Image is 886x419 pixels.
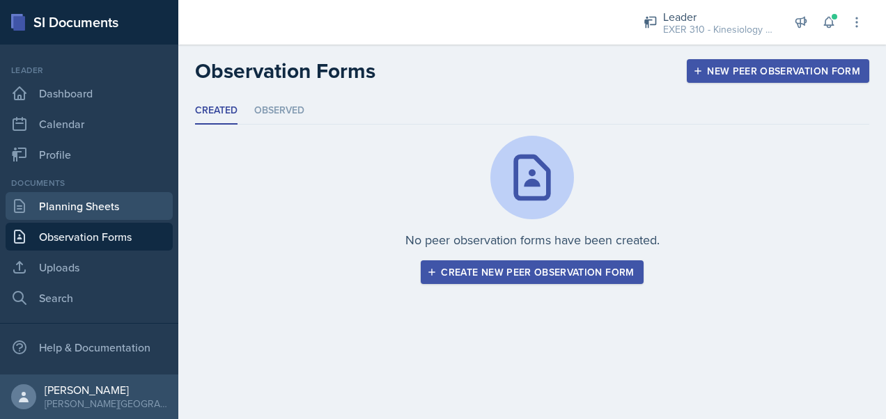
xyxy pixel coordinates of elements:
[687,59,869,83] button: New Peer Observation Form
[421,260,643,284] button: Create new peer observation form
[663,8,775,25] div: Leader
[45,397,167,411] div: [PERSON_NAME][GEOGRAPHIC_DATA]
[6,177,173,189] div: Documents
[195,97,238,125] li: Created
[6,64,173,77] div: Leader
[6,333,173,361] div: Help & Documentation
[430,267,634,278] div: Create new peer observation form
[6,223,173,251] a: Observation Forms
[6,141,173,168] a: Profile
[45,383,167,397] div: [PERSON_NAME]
[696,65,860,77] div: New Peer Observation Form
[6,253,173,281] a: Uploads
[6,110,173,138] a: Calendar
[195,58,375,84] h2: Observation Forms
[6,79,173,107] a: Dashboard
[663,22,775,37] div: EXER 310 - Kinesiology / Fall 2025
[6,284,173,312] a: Search
[405,230,660,249] p: No peer observation forms have been created.
[6,192,173,220] a: Planning Sheets
[254,97,304,125] li: Observed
